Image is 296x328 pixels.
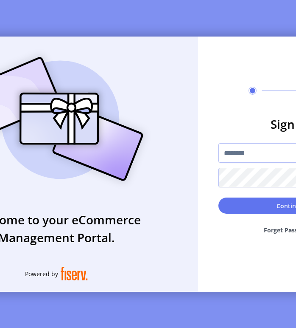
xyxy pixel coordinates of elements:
[25,269,58,278] span: Powered by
